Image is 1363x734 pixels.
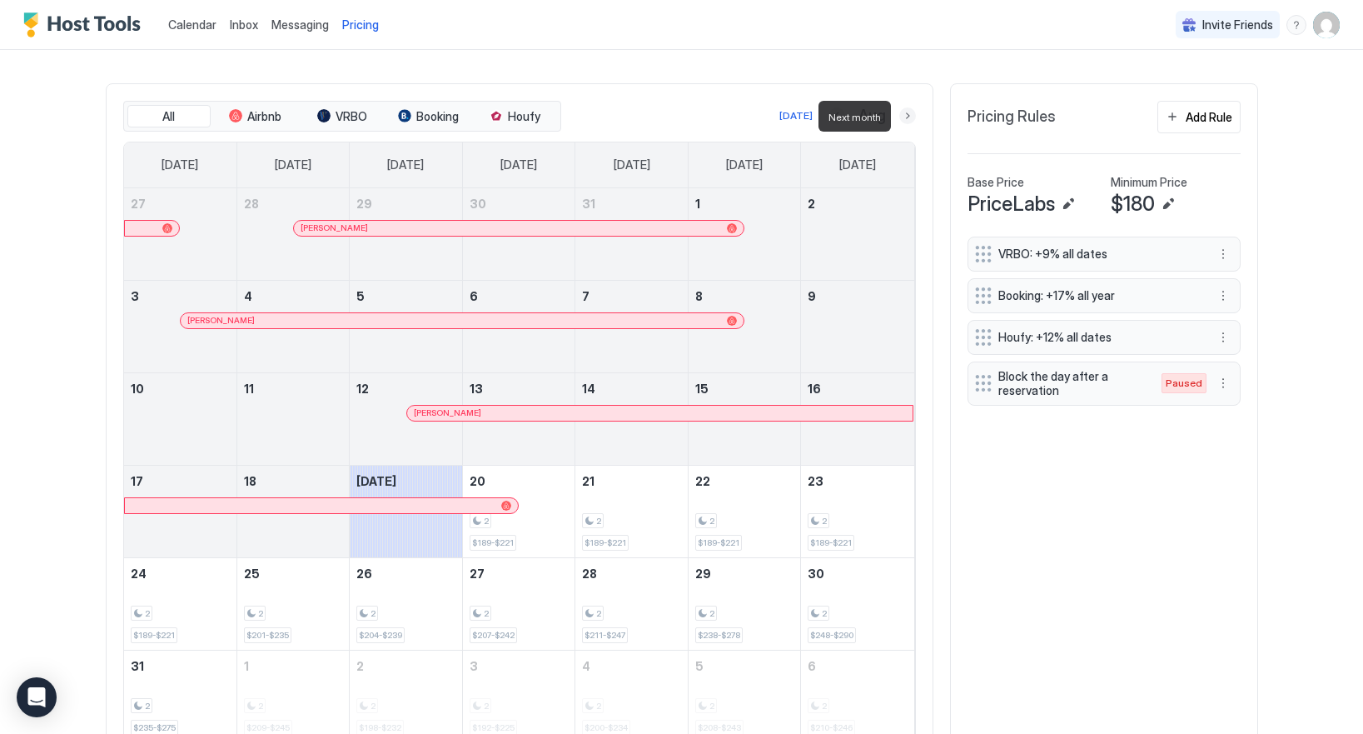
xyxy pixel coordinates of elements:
[133,630,175,641] span: $189-$221
[124,188,236,219] a: July 27, 2025
[271,17,329,32] span: Messaging
[350,372,463,465] td: August 12, 2025
[470,197,486,211] span: 30
[582,567,597,581] span: 28
[244,197,259,211] span: 28
[968,175,1024,190] span: Base Price
[350,557,463,650] td: August 26, 2025
[237,558,350,589] a: August 25, 2025
[124,465,237,557] td: August 17, 2025
[575,281,688,312] a: August 7, 2025
[124,281,236,312] a: August 3, 2025
[822,608,827,619] span: 2
[214,105,297,128] button: Airbnb
[1058,194,1078,214] button: Edit
[127,105,211,128] button: All
[342,17,379,32] span: Pricing
[1213,373,1233,393] div: menu
[689,466,801,497] a: August 22, 2025
[968,192,1055,217] span: PriceLabs
[689,651,801,682] a: September 5, 2025
[1213,286,1233,306] div: menu
[810,630,853,641] span: $248-$290
[350,558,462,589] a: August 26, 2025
[237,651,350,682] a: September 1, 2025
[124,651,236,682] a: August 31, 2025
[698,537,739,548] span: $189-$221
[584,630,625,641] span: $211-$247
[356,382,369,396] span: 12
[244,474,256,488] span: 18
[230,16,258,33] a: Inbox
[1313,12,1340,38] div: User profile
[124,558,236,589] a: August 24, 2025
[462,280,575,372] td: August 6, 2025
[470,659,478,673] span: 3
[688,557,801,650] td: August 29, 2025
[575,188,688,219] a: July 31, 2025
[350,188,462,219] a: July 29, 2025
[350,651,462,682] a: September 2, 2025
[575,465,689,557] td: August 21, 2025
[709,142,779,187] a: Friday
[271,16,329,33] a: Messaging
[484,142,554,187] a: Wednesday
[187,315,736,326] div: [PERSON_NAME]
[575,558,688,589] a: August 28, 2025
[237,373,350,404] a: August 11, 2025
[584,537,626,548] span: $189-$221
[709,516,714,527] span: 2
[463,281,575,312] a: August 6, 2025
[145,142,215,187] a: Sunday
[828,111,881,123] span: Next month
[484,516,489,527] span: 2
[582,382,595,396] span: 14
[582,197,595,211] span: 31
[131,382,144,396] span: 10
[470,567,485,581] span: 27
[133,722,176,733] span: $235-$275
[695,289,703,303] span: 8
[187,315,255,326] span: [PERSON_NAME]
[998,330,1196,345] span: Houfy: +12% all dates
[356,474,396,488] span: [DATE]
[131,289,139,303] span: 3
[808,567,824,581] span: 30
[462,188,575,281] td: July 30, 2025
[726,157,763,172] span: [DATE]
[356,567,372,581] span: 26
[801,188,914,281] td: August 2, 2025
[695,382,709,396] span: 15
[301,222,368,233] span: [PERSON_NAME]
[508,109,540,124] span: Houfy
[575,188,689,281] td: July 31, 2025
[162,157,198,172] span: [DATE]
[162,109,175,124] span: All
[462,465,575,557] td: August 20, 2025
[801,557,914,650] td: August 30, 2025
[387,157,424,172] span: [DATE]
[839,157,876,172] span: [DATE]
[801,373,913,404] a: August 16, 2025
[808,659,816,673] span: 6
[500,157,537,172] span: [DATE]
[23,12,148,37] a: Host Tools Logo
[387,105,470,128] button: Booking
[484,608,489,619] span: 2
[124,280,237,372] td: August 3, 2025
[244,567,260,581] span: 25
[808,382,821,396] span: 16
[899,107,916,124] button: Next month
[244,289,252,303] span: 4
[614,157,650,172] span: [DATE]
[689,558,801,589] a: August 29, 2025
[301,222,736,233] div: [PERSON_NAME]
[801,651,913,682] a: September 6, 2025
[998,288,1196,303] span: Booking: +17% all year
[1213,244,1233,264] div: menu
[689,281,801,312] a: August 8, 2025
[463,373,575,404] a: August 13, 2025
[301,105,384,128] button: VRBO
[168,16,216,33] a: Calendar
[236,188,350,281] td: July 28, 2025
